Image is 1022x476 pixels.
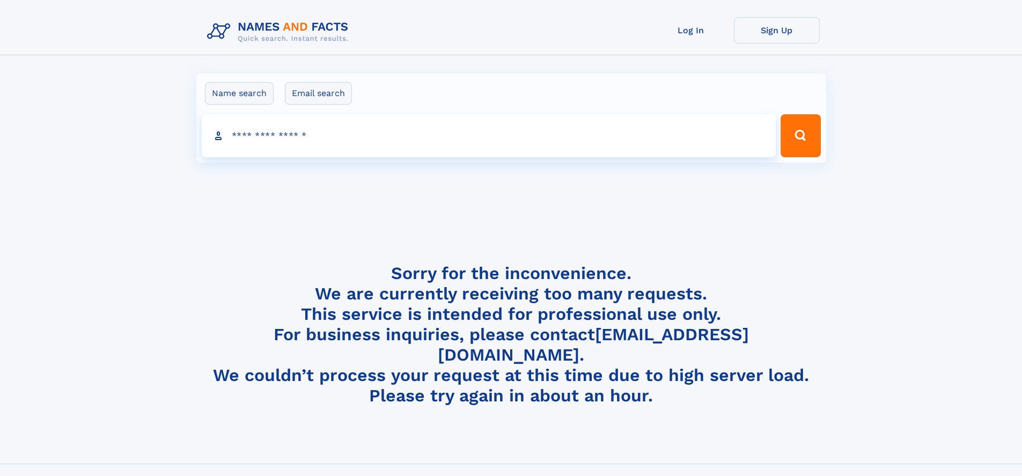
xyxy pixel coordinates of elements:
[781,114,820,157] button: Search Button
[202,114,776,157] input: search input
[285,82,352,105] label: Email search
[205,82,274,105] label: Name search
[438,324,749,365] a: [EMAIL_ADDRESS][DOMAIN_NAME]
[203,17,357,46] img: Logo Names and Facts
[203,263,820,406] h4: Sorry for the inconvenience. We are currently receiving too many requests. This service is intend...
[648,17,734,43] a: Log In
[734,17,820,43] a: Sign Up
